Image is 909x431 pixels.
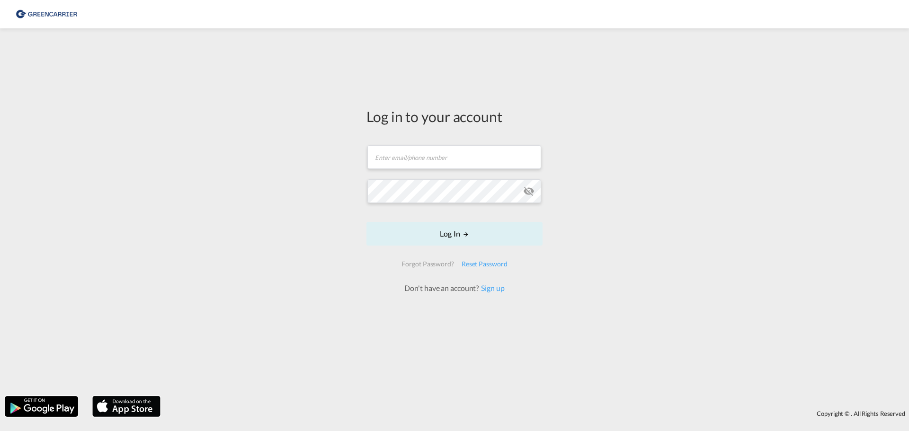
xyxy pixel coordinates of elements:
md-icon: icon-eye-off [523,185,535,197]
div: Copyright © . All Rights Reserved [165,405,909,422]
a: Sign up [479,283,504,292]
div: Log in to your account [366,106,543,126]
input: Enter email/phone number [367,145,541,169]
img: 176147708aff11ef8735f72d97dca5a8.png [14,4,78,25]
button: LOGIN [366,222,543,246]
img: google.png [4,395,79,418]
div: Reset Password [458,255,511,273]
div: Don't have an account? [394,283,515,293]
div: Forgot Password? [398,255,457,273]
img: apple.png [91,395,161,418]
